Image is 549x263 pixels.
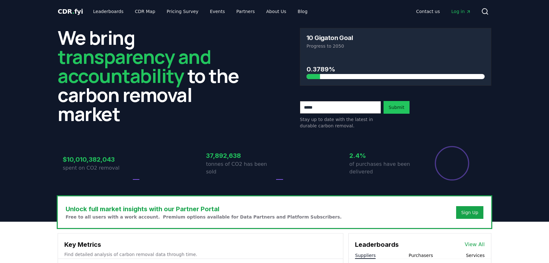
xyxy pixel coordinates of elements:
a: Events [205,6,230,17]
button: Services [466,252,485,259]
p: tonnes of CO2 has been sold [206,160,274,176]
span: Log in [451,8,471,15]
button: Purchasers [409,252,433,259]
h3: Key Metrics [64,240,337,249]
p: Find detailed analysis of carbon removal data through time. [64,251,337,258]
button: Suppliers [355,252,376,259]
a: CDR.fyi [58,7,83,16]
h3: $10,010,382,043 [63,155,131,164]
span: . [72,8,74,15]
p: of purchases have been delivered [349,160,418,176]
button: Submit [384,101,410,114]
span: transparency and accountability [58,44,211,89]
a: Blog [293,6,313,17]
p: spent on CO2 removal [63,164,131,172]
span: CDR fyi [58,8,83,15]
a: Partners [231,6,260,17]
h3: 37,892,638 [206,151,274,160]
h3: Unlock full market insights with our Partner Portal [66,204,342,214]
div: Percentage of sales delivered [434,145,470,181]
a: Log in [446,6,476,17]
h2: We bring to the carbon removal market [58,28,249,123]
button: Sign Up [456,206,483,219]
nav: Main [88,6,313,17]
h3: 10 Gigaton Goal [307,35,353,41]
a: Leaderboards [88,6,129,17]
a: View All [465,241,485,248]
p: Free to all users with a work account. Premium options available for Data Partners and Platform S... [66,214,342,220]
p: Stay up to date with the latest in durable carbon removal. [300,116,381,129]
a: Pricing Survey [162,6,203,17]
a: CDR Map [130,6,160,17]
nav: Main [411,6,476,17]
a: Contact us [411,6,445,17]
p: Progress to 2050 [307,43,485,49]
a: Sign Up [461,209,478,216]
h3: Leaderboards [355,240,399,249]
h3: 2.4% [349,151,418,160]
a: About Us [261,6,291,17]
h3: 0.3789% [307,64,485,74]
